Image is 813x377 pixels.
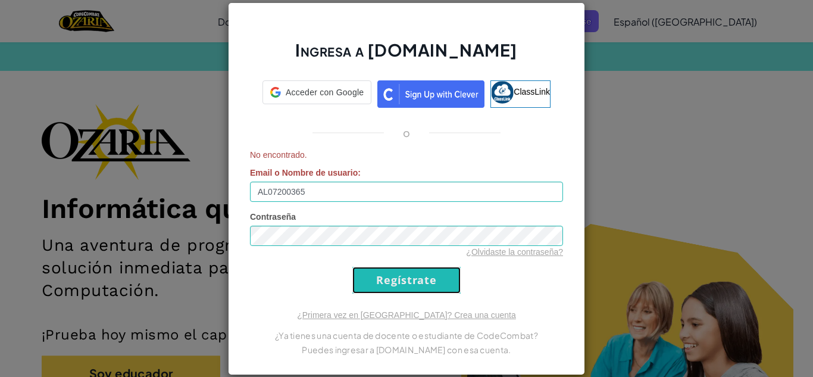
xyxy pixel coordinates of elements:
[250,212,296,222] span: Contraseña
[250,328,563,342] p: ¿Ya tienes una cuenta de docente o estudiante de CodeCombat?
[466,247,563,257] a: ¿Olvidaste la contraseña?
[250,149,563,161] span: No encontrado.
[250,167,361,179] label: :
[262,80,371,108] a: Acceder con Google
[377,80,484,108] img: clever_sso_button@2x.png
[286,86,364,98] span: Acceder con Google
[297,310,516,320] a: ¿Primera vez en [GEOGRAPHIC_DATA]? Crea una cuenta
[514,86,550,96] span: ClassLink
[491,81,514,104] img: classlink-logo-small.png
[262,80,371,104] div: Acceder con Google
[403,126,410,140] p: o
[250,342,563,357] p: Puedes ingresar a [DOMAIN_NAME] con esa cuenta.
[250,168,358,177] span: Email o Nombre de usuario
[352,267,461,294] input: Regístrate
[250,39,563,73] h2: Ingresa a [DOMAIN_NAME]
